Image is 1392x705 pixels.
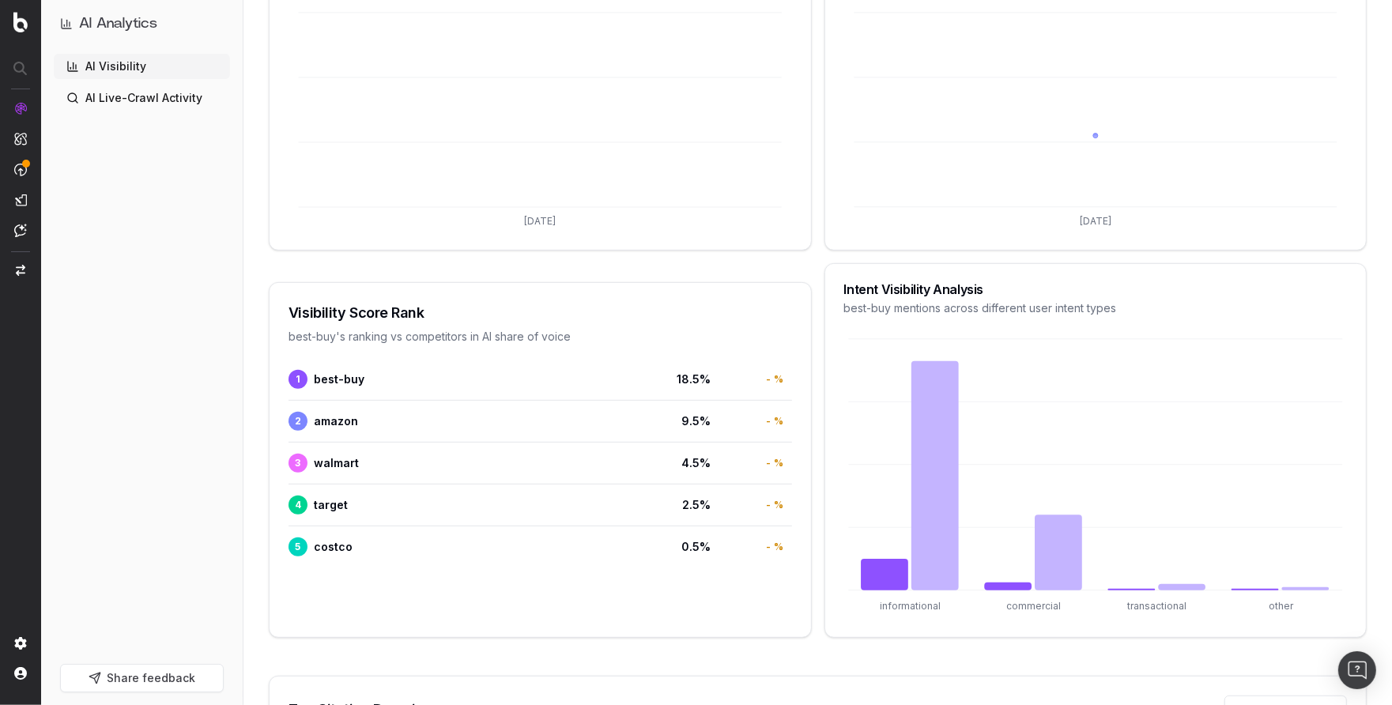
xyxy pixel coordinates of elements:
img: Intelligence [14,132,27,145]
tspan: transactional [1126,601,1186,613]
img: Analytics [14,102,27,115]
img: Setting [14,637,27,650]
div: - [756,455,792,471]
div: best-buy 's ranking vs competitors in AI share of voice [289,329,792,345]
span: walmart [314,455,359,471]
span: 18.5 % [648,371,711,387]
tspan: [DATE] [1080,216,1111,228]
span: 4.5 % [648,455,711,471]
span: 9.5 % [648,413,711,429]
span: costco [314,539,353,555]
tspan: [DATE] [524,216,556,228]
span: amazon [314,413,358,429]
h1: AI Analytics [79,13,157,35]
img: Botify logo [13,12,28,32]
span: 2.5 % [648,497,711,513]
button: AI Analytics [60,13,224,35]
div: - [756,497,792,513]
span: % [775,541,784,553]
span: 4 [289,496,307,515]
span: % [775,457,784,469]
tspan: informational [880,601,941,613]
span: 0.5 % [648,539,711,555]
div: Visibility Score Rank [289,302,792,324]
span: % [775,373,784,386]
a: AI Visibility [54,54,230,79]
span: 1 [289,370,307,389]
span: best-buy [314,371,364,387]
span: % [775,499,784,511]
div: - [756,371,792,387]
tspan: other [1269,601,1294,613]
span: 2 [289,412,307,431]
div: - [756,539,792,555]
img: My account [14,667,27,680]
button: Share feedback [60,664,224,692]
span: % [775,415,784,428]
div: Open Intercom Messenger [1338,651,1376,689]
div: Intent Visibility Analysis [844,283,1348,296]
div: best-buy mentions across different user intent types [844,300,1348,316]
span: 3 [289,454,307,473]
span: target [314,497,348,513]
img: Assist [14,224,27,237]
img: Switch project [16,265,25,276]
div: - [756,413,792,429]
img: Activation [14,163,27,176]
tspan: commercial [1006,601,1061,613]
a: AI Live-Crawl Activity [54,85,230,111]
span: 5 [289,537,307,556]
img: Studio [14,194,27,206]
